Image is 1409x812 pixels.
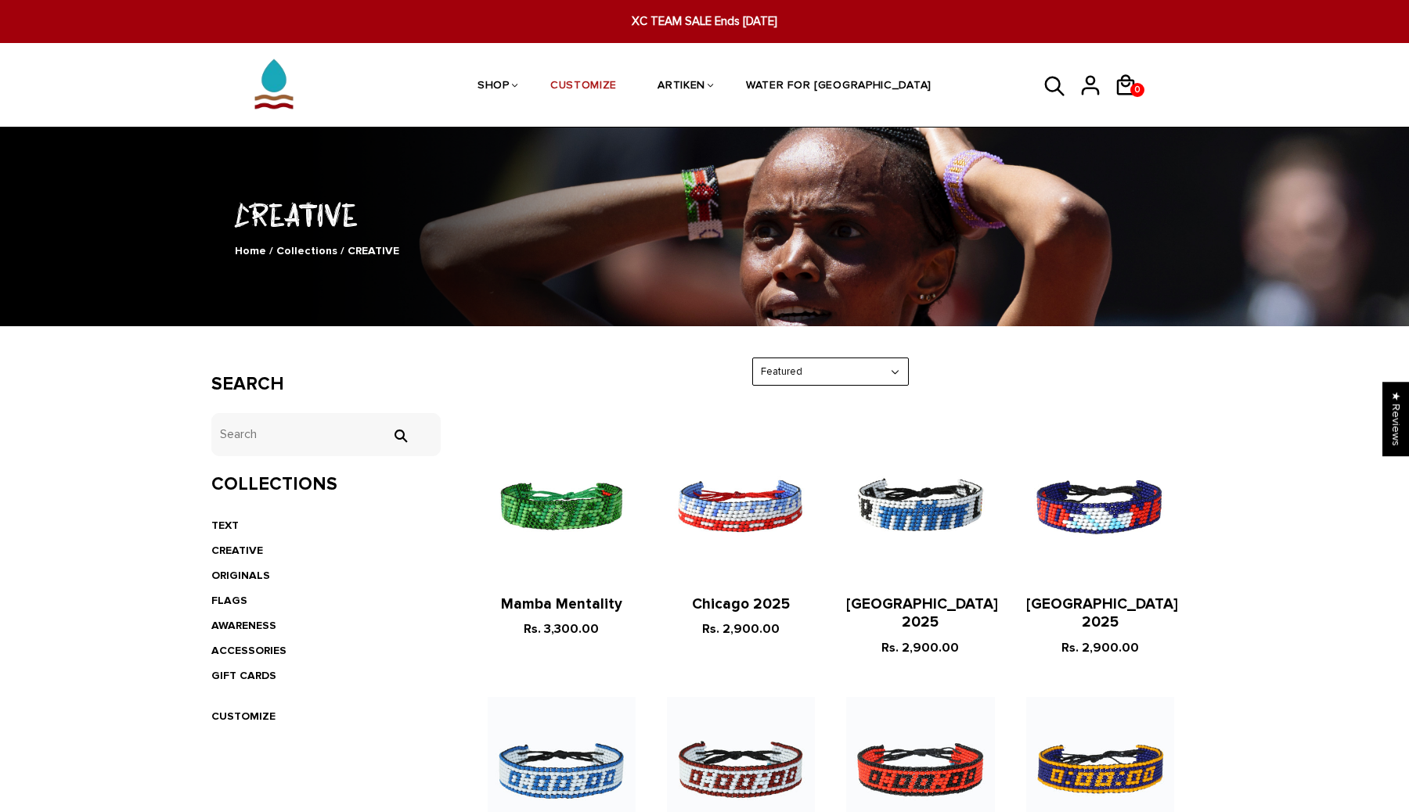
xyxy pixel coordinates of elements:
a: Collections [276,244,337,257]
input: Search [211,413,441,456]
a: ARTIKEN [658,45,705,128]
h3: Collections [211,473,441,496]
span: XC TEAM SALE Ends [DATE] [432,13,977,31]
a: CREATIVE [211,544,263,557]
a: AWARENESS [211,619,276,632]
a: 0 [1114,102,1149,104]
a: [GEOGRAPHIC_DATA] 2025 [1026,595,1178,632]
div: Click to open Judge.me floating reviews tab [1382,382,1409,456]
a: Chicago 2025 [692,595,790,613]
input: Search [384,429,416,443]
a: Mamba Mentality [501,595,622,613]
a: ACCESSORIES [211,644,286,657]
a: CUSTOMIZE [211,710,276,723]
a: ORIGINALS [211,569,270,582]
a: Home [235,244,266,257]
h1: CREATIVE [211,193,1198,235]
a: FLAGS [211,594,247,607]
span: Rs. 2,900.00 [702,621,780,637]
span: / [341,244,344,257]
a: [GEOGRAPHIC_DATA] 2025 [846,595,998,632]
a: WATER FOR [GEOGRAPHIC_DATA] [746,45,932,128]
a: CUSTOMIZE [550,45,617,128]
span: CREATIVE [348,244,399,257]
a: SHOP [477,45,510,128]
span: Rs. 2,900.00 [1061,640,1139,656]
a: TEXT [211,519,239,532]
span: / [269,244,273,257]
span: Rs. 3,300.00 [524,621,599,637]
span: Rs. 2,900.00 [881,640,959,656]
span: 0 [1131,79,1144,101]
a: GIFT CARDS [211,669,276,682]
h3: Search [211,373,441,396]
